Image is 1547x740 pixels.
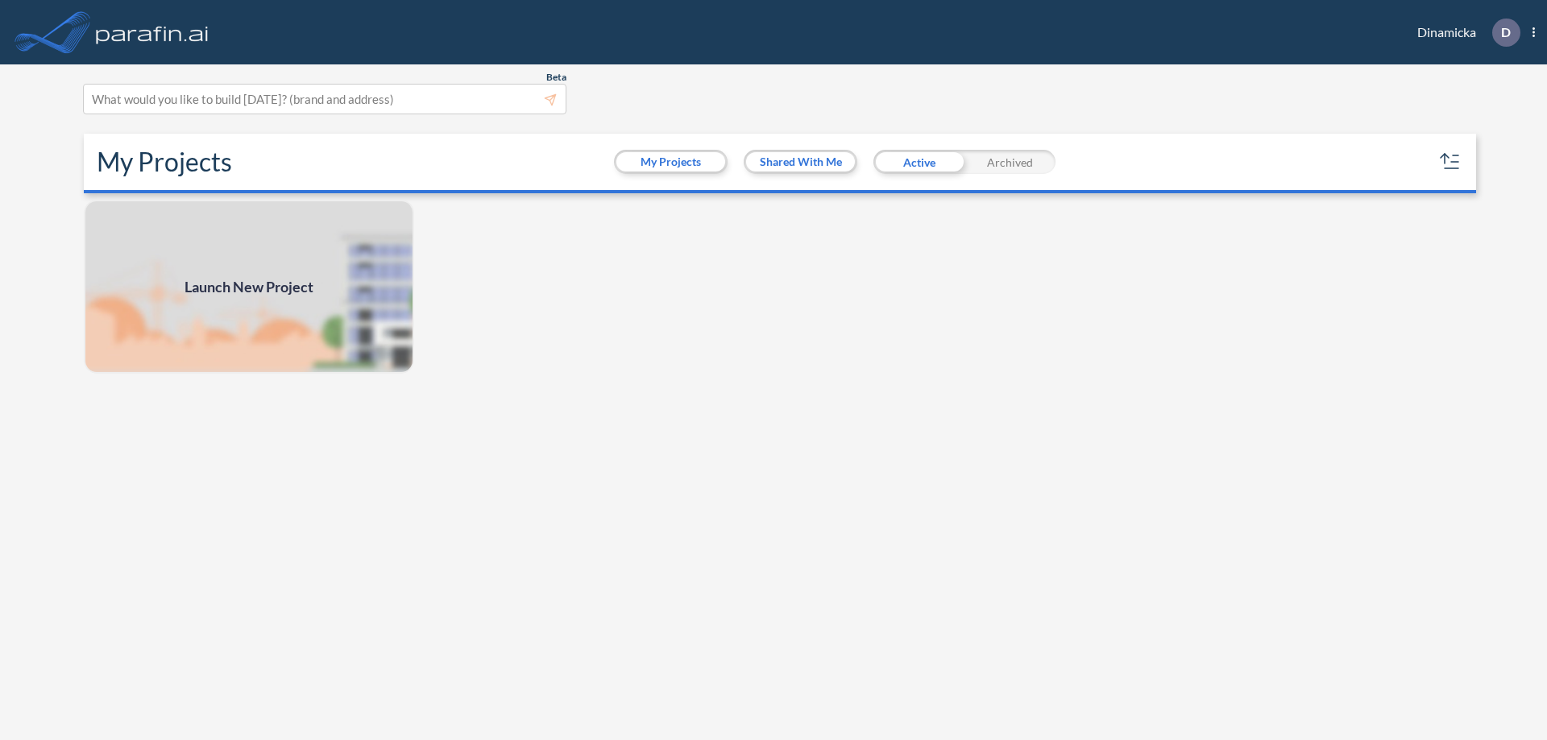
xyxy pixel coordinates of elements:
[873,150,964,174] div: Active
[84,200,414,374] a: Launch New Project
[84,200,414,374] img: add
[616,152,725,172] button: My Projects
[1501,25,1511,39] p: D
[746,152,855,172] button: Shared With Me
[1393,19,1535,47] div: Dinamicka
[546,71,566,84] span: Beta
[93,16,212,48] img: logo
[97,147,232,177] h2: My Projects
[964,150,1056,174] div: Archived
[1437,149,1463,175] button: sort
[185,276,313,298] span: Launch New Project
